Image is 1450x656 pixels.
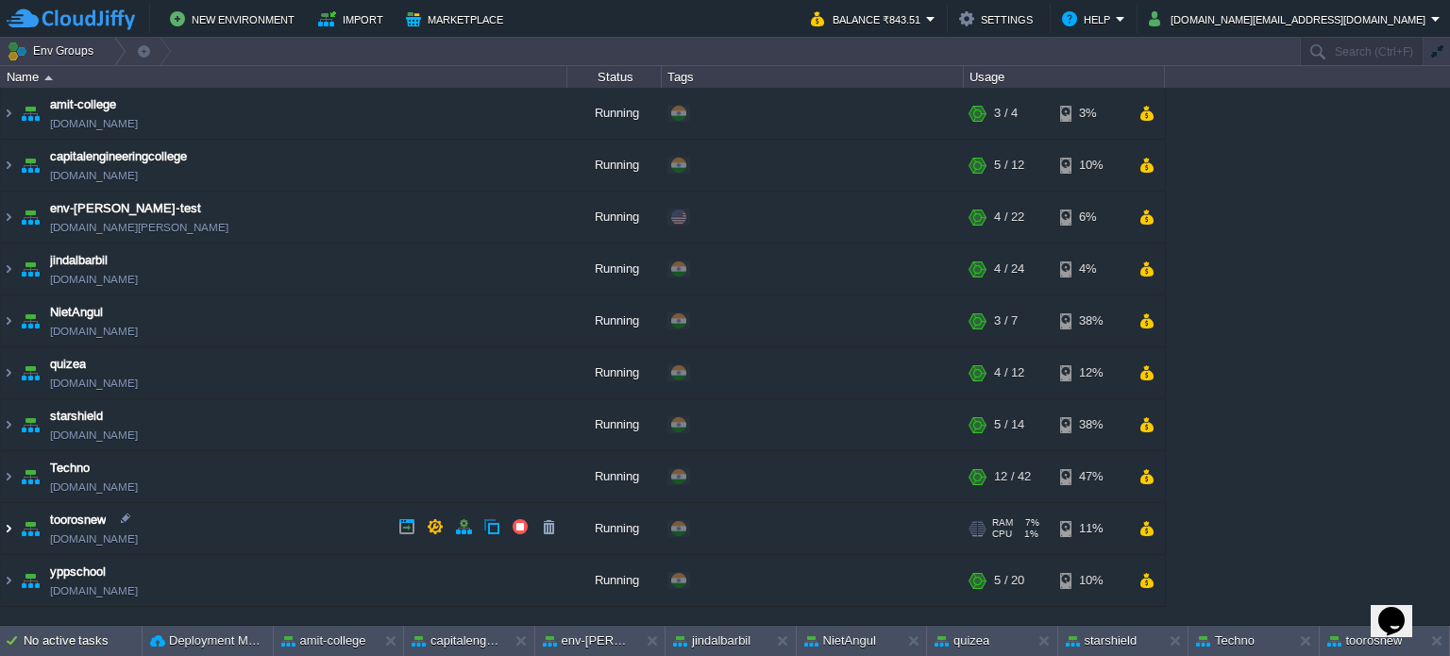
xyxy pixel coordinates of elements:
[50,426,138,445] a: [DOMAIN_NAME]
[1371,580,1431,637] iframe: chat widget
[24,626,142,656] div: No active tasks
[1020,517,1039,529] span: 7%
[994,192,1024,243] div: 4 / 22
[1,140,16,191] img: AMDAwAAAACH5BAEAAAAALAAAAAABAAEAAAICRAEAOw==
[50,407,103,426] a: starshield
[1,399,16,450] img: AMDAwAAAACH5BAEAAAAALAAAAAABAAEAAAICRAEAOw==
[50,218,228,237] a: [DOMAIN_NAME][PERSON_NAME]
[543,631,632,650] button: env-[PERSON_NAME]-test
[568,66,661,88] div: Status
[994,347,1024,398] div: 4 / 12
[994,140,1024,191] div: 5 / 12
[994,88,1018,139] div: 3 / 4
[1060,399,1121,450] div: 38%
[50,459,90,478] a: Techno
[994,399,1024,450] div: 5 / 14
[50,147,187,166] a: capitalengineeringcollege
[318,8,389,30] button: Import
[1060,555,1121,606] div: 10%
[50,478,138,496] a: [DOMAIN_NAME]
[17,347,43,398] img: AMDAwAAAACH5BAEAAAAALAAAAAABAAEAAAICRAEAOw==
[567,555,662,606] div: Running
[673,631,750,650] button: jindalbarbil
[567,88,662,139] div: Running
[44,76,53,80] img: AMDAwAAAACH5BAEAAAAALAAAAAABAAEAAAICRAEAOw==
[50,374,138,393] a: [DOMAIN_NAME]
[170,8,300,30] button: New Environment
[567,399,662,450] div: Running
[17,244,43,294] img: AMDAwAAAACH5BAEAAAAALAAAAAABAAEAAAICRAEAOw==
[567,140,662,191] div: Running
[1060,192,1121,243] div: 6%
[994,555,1024,606] div: 5 / 20
[1066,631,1138,650] button: starshield
[281,631,366,650] button: amit-college
[17,88,43,139] img: AMDAwAAAACH5BAEAAAAALAAAAAABAAEAAAICRAEAOw==
[1060,451,1121,502] div: 47%
[50,581,138,600] a: [DOMAIN_NAME]
[663,66,963,88] div: Tags
[50,322,138,341] a: [DOMAIN_NAME]
[1,503,16,554] img: AMDAwAAAACH5BAEAAAAALAAAAAABAAEAAAICRAEAOw==
[406,8,509,30] button: Marketplace
[1020,529,1038,540] span: 1%
[150,631,265,650] button: Deployment Manager
[412,631,501,650] button: capitalengineeringcollege
[994,451,1031,502] div: 12 / 42
[1196,631,1255,650] button: Techno
[50,303,103,322] span: NietAngul
[994,244,1024,294] div: 4 / 24
[935,631,989,650] button: quizea
[804,631,876,650] button: NietAngul
[7,38,100,64] button: Env Groups
[50,511,106,530] a: toorosnew
[1,192,16,243] img: AMDAwAAAACH5BAEAAAAALAAAAAABAAEAAAICRAEAOw==
[50,530,138,548] a: [DOMAIN_NAME]
[2,66,566,88] div: Name
[1,295,16,346] img: AMDAwAAAACH5BAEAAAAALAAAAAABAAEAAAICRAEAOw==
[1,451,16,502] img: AMDAwAAAACH5BAEAAAAALAAAAAABAAEAAAICRAEAOw==
[992,517,1013,529] span: RAM
[567,347,662,398] div: Running
[17,295,43,346] img: AMDAwAAAACH5BAEAAAAALAAAAAABAAEAAAICRAEAOw==
[992,529,1012,540] span: CPU
[50,563,106,581] a: yppschool
[994,295,1018,346] div: 3 / 7
[50,114,138,133] a: [DOMAIN_NAME]
[1,555,16,606] img: AMDAwAAAACH5BAEAAAAALAAAAAABAAEAAAICRAEAOw==
[567,503,662,554] div: Running
[50,95,116,114] a: amit-college
[567,244,662,294] div: Running
[1060,140,1121,191] div: 10%
[17,451,43,502] img: AMDAwAAAACH5BAEAAAAALAAAAAABAAEAAAICRAEAOw==
[567,192,662,243] div: Running
[1060,295,1121,346] div: 38%
[1062,8,1116,30] button: Help
[17,555,43,606] img: AMDAwAAAACH5BAEAAAAALAAAAAABAAEAAAICRAEAOw==
[50,166,138,185] a: [DOMAIN_NAME]
[17,503,43,554] img: AMDAwAAAACH5BAEAAAAALAAAAAABAAEAAAICRAEAOw==
[1060,503,1121,554] div: 11%
[50,251,108,270] a: jindalbarbil
[1060,88,1121,139] div: 3%
[50,270,138,289] a: [DOMAIN_NAME]
[965,66,1164,88] div: Usage
[1,88,16,139] img: AMDAwAAAACH5BAEAAAAALAAAAAABAAEAAAICRAEAOw==
[1060,244,1121,294] div: 4%
[567,295,662,346] div: Running
[959,8,1038,30] button: Settings
[1149,8,1431,30] button: [DOMAIN_NAME][EMAIL_ADDRESS][DOMAIN_NAME]
[50,199,201,218] a: env-[PERSON_NAME]-test
[567,451,662,502] div: Running
[1060,347,1121,398] div: 12%
[50,355,86,374] a: quizea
